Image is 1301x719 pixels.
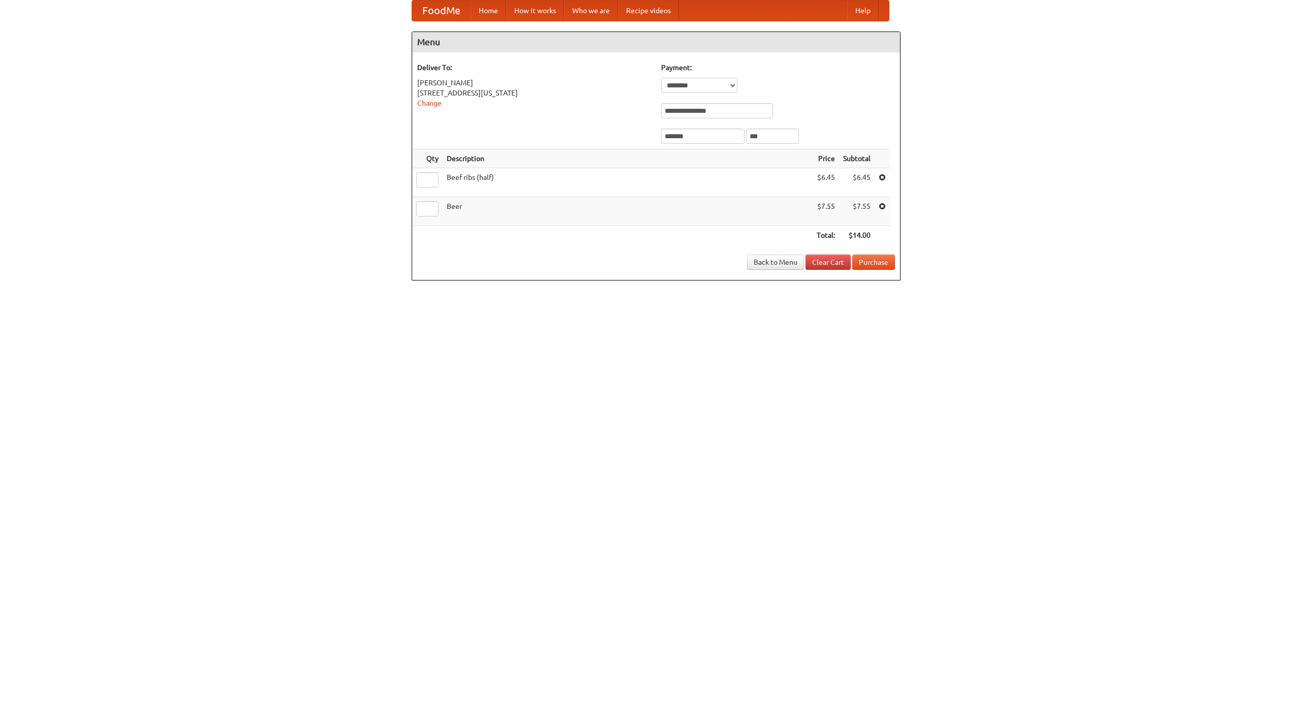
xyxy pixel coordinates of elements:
[412,1,471,21] a: FoodMe
[747,255,804,270] a: Back to Menu
[813,226,839,245] th: Total:
[417,62,651,73] h5: Deliver To:
[443,168,813,197] td: Beef ribs (half)
[412,149,443,168] th: Qty
[806,255,851,270] a: Clear Cart
[443,197,813,226] td: Beer
[471,1,506,21] a: Home
[839,149,875,168] th: Subtotal
[506,1,564,21] a: How it works
[839,197,875,226] td: $7.55
[417,88,651,98] div: [STREET_ADDRESS][US_STATE]
[618,1,679,21] a: Recipe videos
[839,226,875,245] th: $14.00
[839,168,875,197] td: $6.45
[813,197,839,226] td: $7.55
[417,99,442,107] a: Change
[564,1,618,21] a: Who we are
[661,62,895,73] h5: Payment:
[852,255,895,270] button: Purchase
[813,168,839,197] td: $6.45
[417,78,651,88] div: [PERSON_NAME]
[813,149,839,168] th: Price
[443,149,813,168] th: Description
[847,1,879,21] a: Help
[412,32,900,52] h4: Menu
